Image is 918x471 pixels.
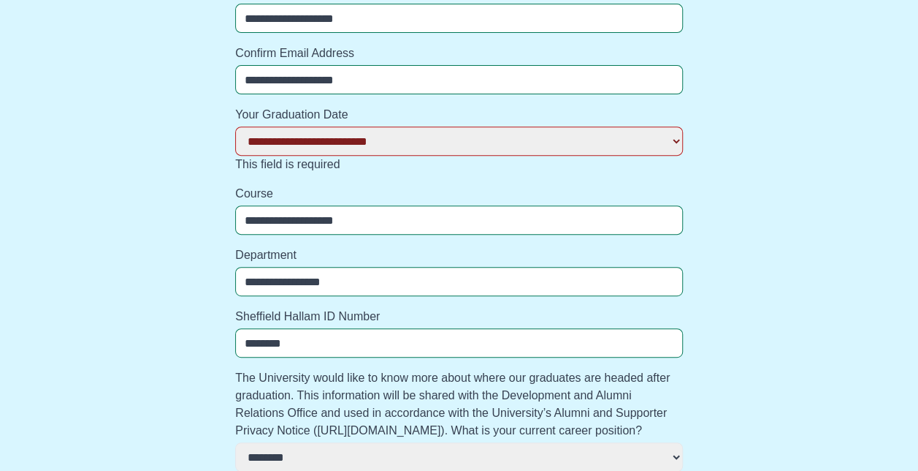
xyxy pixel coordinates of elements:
[235,158,340,170] span: This field is required
[235,369,683,440] label: The University would like to know more about where our graduates are headed after graduation. Thi...
[235,185,683,203] label: Course
[235,308,683,325] label: Sheffield Hallam ID Number
[235,246,683,264] label: Department
[235,45,683,62] label: Confirm Email Address
[235,106,683,124] label: Your Graduation Date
